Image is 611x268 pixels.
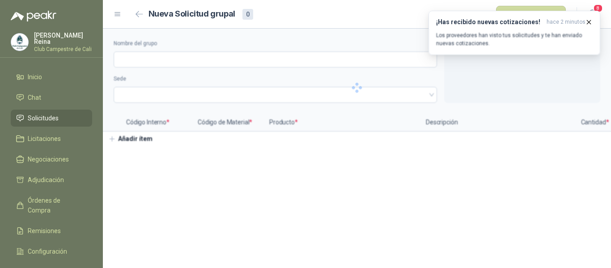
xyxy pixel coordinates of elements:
a: Solicitudes [11,110,92,127]
span: Adjudicación [28,175,64,185]
span: Remisiones [28,226,61,236]
button: ¡Has recibido nuevas cotizaciones!hace 2 minutos Los proveedores han visto tus solicitudes y te h... [429,11,600,55]
a: Remisiones [11,222,92,239]
h2: Nueva Solicitud grupal [149,8,235,21]
img: Logo peakr [11,11,56,21]
a: Órdenes de Compra [11,192,92,219]
p: Club Campestre de Cali [34,47,92,52]
span: 8 [593,4,603,13]
a: Adjudicación [11,171,92,188]
span: Chat [28,93,41,102]
a: Negociaciones [11,151,92,168]
div: 0 [242,9,253,20]
a: Inicio [11,68,92,85]
span: Negociaciones [28,154,69,164]
a: Configuración [11,243,92,260]
span: Licitaciones [28,134,61,144]
h3: ¡Has recibido nuevas cotizaciones! [436,18,543,26]
img: Company Logo [11,34,28,51]
span: Órdenes de Compra [28,196,84,215]
button: Publicar solicitudes [496,6,566,23]
a: Chat [11,89,92,106]
span: Solicitudes [28,113,59,123]
span: Inicio [28,72,42,82]
a: Licitaciones [11,130,92,147]
button: 8 [584,6,600,22]
span: Configuración [28,247,67,256]
p: [PERSON_NAME] Reina [34,32,92,45]
span: hace 2 minutos [547,18,586,26]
